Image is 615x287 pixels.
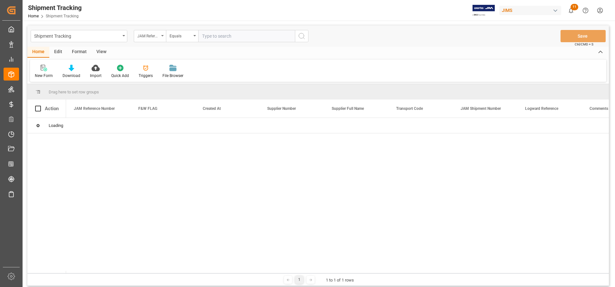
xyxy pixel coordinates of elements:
[34,32,120,40] div: Shipment Tracking
[31,30,127,42] button: open menu
[162,73,183,79] div: File Browser
[166,30,198,42] button: open menu
[49,47,67,58] div: Edit
[295,276,303,284] div: 1
[134,30,166,42] button: open menu
[92,47,111,58] div: View
[295,30,308,42] button: search button
[170,32,191,39] div: Equals
[35,73,53,79] div: New Form
[63,73,80,79] div: Download
[267,106,296,111] span: Supplier Number
[203,106,221,111] span: Created At
[28,14,39,18] a: Home
[28,3,82,13] div: Shipment Tracking
[396,106,423,111] span: Transport Code
[74,106,115,111] span: JAM Reference Number
[137,32,159,39] div: JAM Reference Number
[332,106,364,111] span: Supplier Full Name
[198,30,295,42] input: Type to search
[90,73,102,79] div: Import
[571,4,578,10] span: 11
[49,123,63,128] span: Loading
[27,47,49,58] div: Home
[461,106,501,111] span: JAM Shipment Number
[499,4,564,16] button: JIMS
[578,3,593,18] button: Help Center
[561,30,606,42] button: Save
[139,73,153,79] div: Triggers
[499,6,561,15] div: JIMS
[49,90,99,94] span: Drag here to set row groups
[45,106,59,111] div: Action
[67,47,92,58] div: Format
[473,5,495,16] img: Exertis%20JAM%20-%20Email%20Logo.jpg_1722504956.jpg
[525,106,558,111] span: Logward Reference
[575,42,593,47] span: Ctrl/CMD + S
[564,3,578,18] button: show 11 new notifications
[111,73,129,79] div: Quick Add
[138,106,157,111] span: F&W FLAG
[326,277,354,283] div: 1 to 1 of 1 rows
